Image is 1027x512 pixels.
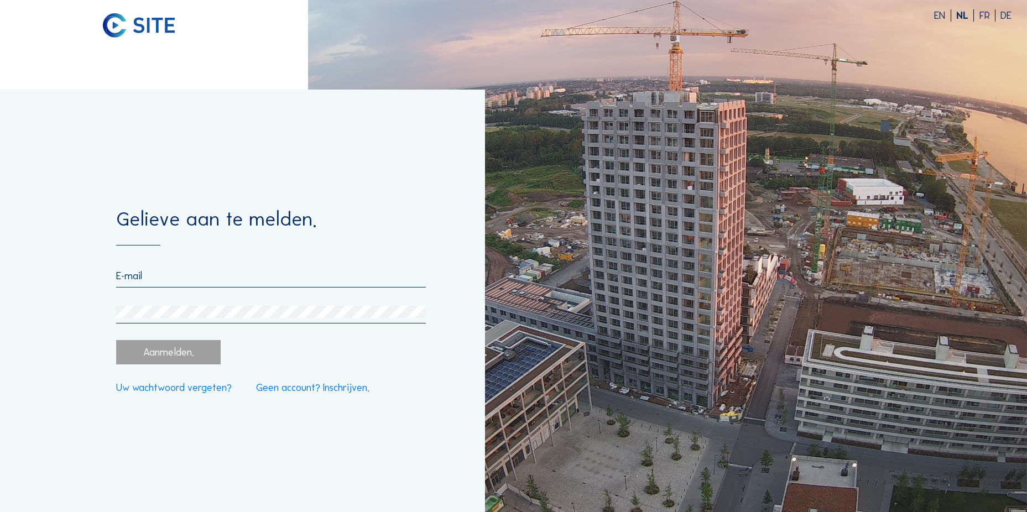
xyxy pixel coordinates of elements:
[934,11,951,20] div: EN
[116,270,426,282] input: E-mail
[256,383,369,393] a: Geen account? Inschrijven.
[116,340,221,364] div: Aanmelden.
[1000,11,1012,20] div: DE
[116,209,426,245] div: Gelieve aan te melden.
[979,11,995,20] div: FR
[116,383,232,393] a: Uw wachtwoord vergeten?
[956,11,974,20] div: NL
[103,13,175,38] img: C-SITE logo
